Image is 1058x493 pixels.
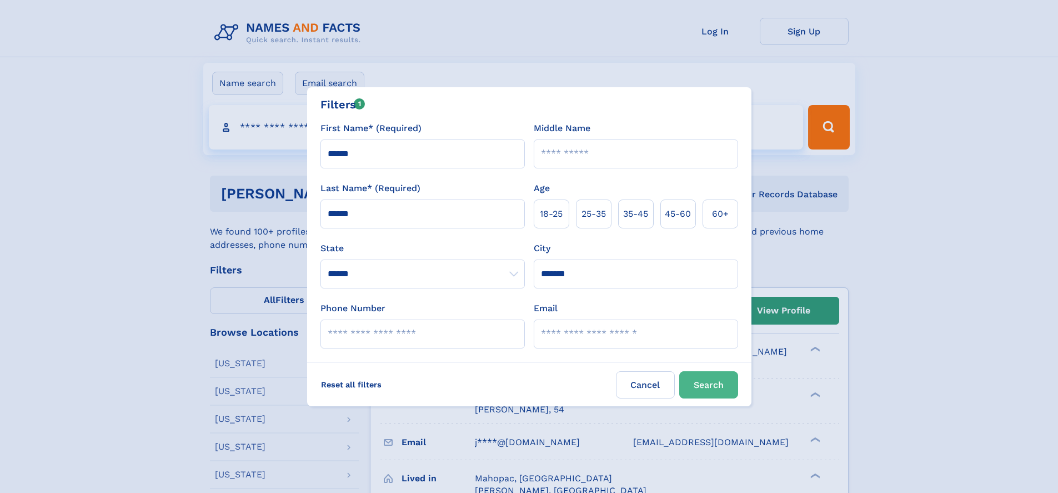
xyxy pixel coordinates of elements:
[581,207,606,221] span: 25‑35
[320,122,422,135] label: First Name* (Required)
[540,207,563,221] span: 18‑25
[665,207,691,221] span: 45‑60
[534,302,558,315] label: Email
[320,182,420,195] label: Last Name* (Required)
[320,242,525,255] label: State
[320,96,365,113] div: Filters
[616,371,675,399] label: Cancel
[320,302,385,315] label: Phone Number
[534,182,550,195] label: Age
[534,242,550,255] label: City
[679,371,738,399] button: Search
[623,207,648,221] span: 35‑45
[314,371,389,398] label: Reset all filters
[534,122,590,135] label: Middle Name
[712,207,729,221] span: 60+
